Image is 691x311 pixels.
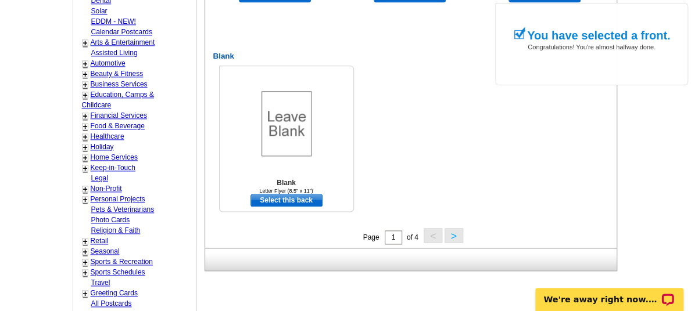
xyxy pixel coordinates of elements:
[445,228,463,243] button: >
[207,52,619,61] h2: Blank
[83,59,88,68] a: +
[91,289,138,297] a: Greeting Cards
[82,91,154,109] a: Education, Camps & Childcare
[91,70,144,78] a: Beauty & Fitness
[83,268,88,277] a: +
[91,59,126,67] a: Automotive
[91,279,110,287] a: Travel
[91,49,138,57] a: Assisted Living
[424,228,442,243] button: <
[363,233,379,241] span: Page
[91,185,122,193] a: Non-Profit
[83,80,88,89] a: +
[83,185,88,194] a: +
[83,164,88,173] a: +
[83,195,88,204] a: +
[91,226,141,234] a: Religion & Faith
[83,247,88,256] a: +
[91,164,135,172] a: Keep-in-Touch
[83,38,88,48] a: +
[223,188,350,194] div: Letter Flyer (8.5" x 11")
[83,132,88,142] a: +
[91,38,155,46] a: Arts & Entertainment
[83,122,88,131] a: +
[83,143,88,152] a: +
[528,274,691,311] iframe: LiveChat chat widget
[83,153,88,162] a: +
[83,111,88,121] a: +
[91,247,120,255] a: Seasonal
[83,91,88,100] a: +
[91,237,109,245] a: Retail
[91,132,124,140] a: Healthcare
[528,32,656,50] span: Congratulations! You're almost halfway done.
[91,205,155,214] a: Pets & Veterinarians
[83,70,88,79] a: +
[513,27,525,39] img: check_mark.png
[91,299,132,308] a: All Postcards
[91,111,147,120] a: Financial Services
[527,29,670,42] h1: You have selected a front.
[91,7,108,15] a: Solar
[91,122,145,130] a: Food & Beverage
[91,143,114,151] a: Holiday
[83,237,88,246] a: +
[91,216,130,224] a: Photo Cards
[83,289,88,298] a: +
[91,28,152,36] a: Calendar Postcards
[91,268,145,276] a: Sports Schedules
[277,179,296,187] b: Blank
[91,258,153,266] a: Sports & Recreation
[91,17,136,26] a: EDDM - NEW!
[91,174,108,182] a: Legal
[83,258,88,267] a: +
[250,194,323,207] a: use this design
[91,195,145,203] a: Personal Projects
[91,153,138,161] a: Home Services
[407,233,418,241] span: of 4
[91,80,148,88] a: Business Services
[262,91,312,156] img: Blank Template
